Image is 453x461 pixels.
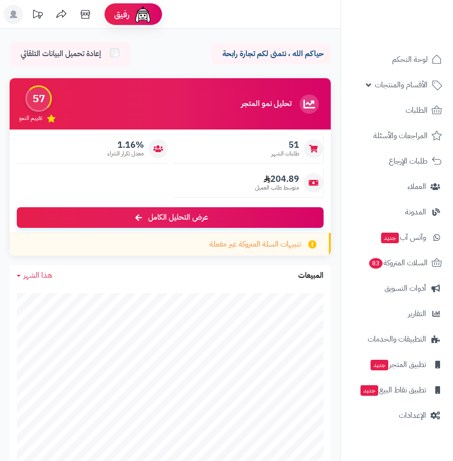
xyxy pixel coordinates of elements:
span: رفيق [114,9,129,20]
a: أدوات التسويق [347,277,447,300]
h3: تحليل نمو المتجر [241,100,291,108]
span: الأقسام والمنتجات [375,78,428,92]
span: 51 [271,140,299,150]
span: الإعدادات [399,409,426,422]
a: تطبيق نقاط البيعجديد [347,378,447,402]
span: متوسط طلب العميل [255,184,299,192]
a: لوحة التحكم [347,48,447,71]
span: عرض التحليل الكامل [148,212,208,223]
span: جديد [381,233,399,243]
span: طلبات الإرجاع [389,154,428,168]
a: التطبيقات والخدمات [347,328,447,351]
a: وآتس آبجديد [347,226,447,249]
span: السلات المتروكة [368,256,428,270]
span: إعادة تحميل البيانات التلقائي [21,48,101,59]
span: لوحة التحكم [392,53,428,66]
span: تطبيق نقاط البيع [360,383,426,397]
span: جديد [360,385,378,396]
span: طلبات الشهر [271,150,299,158]
span: المدونة [405,205,426,219]
a: هذا الشهر [17,270,52,281]
span: التطبيقات والخدمات [368,332,426,346]
a: تحديثات المنصة [25,5,49,26]
span: العملاء [407,180,426,193]
a: الطلبات [347,99,447,122]
a: الإعدادات [347,404,447,427]
a: التقارير [347,302,447,325]
a: عرض التحليل الكامل [17,207,324,228]
p: حياكم الله ، نتمنى لكم تجارة رابحة [218,48,324,59]
a: السلات المتروكة83 [347,251,447,274]
span: معدل تكرار الشراء [107,150,144,158]
img: logo-2.png [388,20,444,40]
span: تنبيهات السلة المتروكة غير مفعلة [209,239,301,250]
span: أدوات التسويق [384,282,426,295]
span: وآتس آب [380,231,426,244]
span: هذا الشهر [23,270,52,281]
span: التقارير [408,307,426,320]
a: العملاء [347,175,447,198]
img: ai-face.png [133,5,152,24]
h3: المبيعات [298,272,324,280]
span: 1.16% [107,140,144,150]
a: تطبيق المتجرجديد [347,353,447,376]
span: جديد [371,360,388,370]
span: 83 [369,258,383,269]
span: تطبيق المتجر [370,358,426,371]
span: الطلبات [406,104,428,117]
a: المراجعات والأسئلة [347,124,447,147]
span: تقييم النمو [19,114,42,122]
span: المراجعات والأسئلة [373,129,428,142]
a: طلبات الإرجاع [347,150,447,173]
span: 204.89 [255,174,299,184]
a: المدونة [347,201,447,224]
